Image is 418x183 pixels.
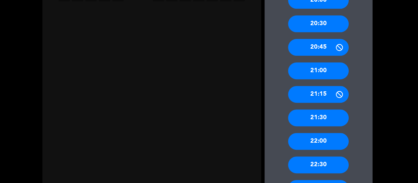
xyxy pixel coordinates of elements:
[288,156,349,173] div: 22:30
[288,86,349,103] div: 21:15
[288,133,349,150] div: 22:00
[288,62,349,79] div: 21:00
[288,15,349,32] div: 20:30
[288,109,349,126] div: 21:30
[288,39,349,56] div: 20:45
